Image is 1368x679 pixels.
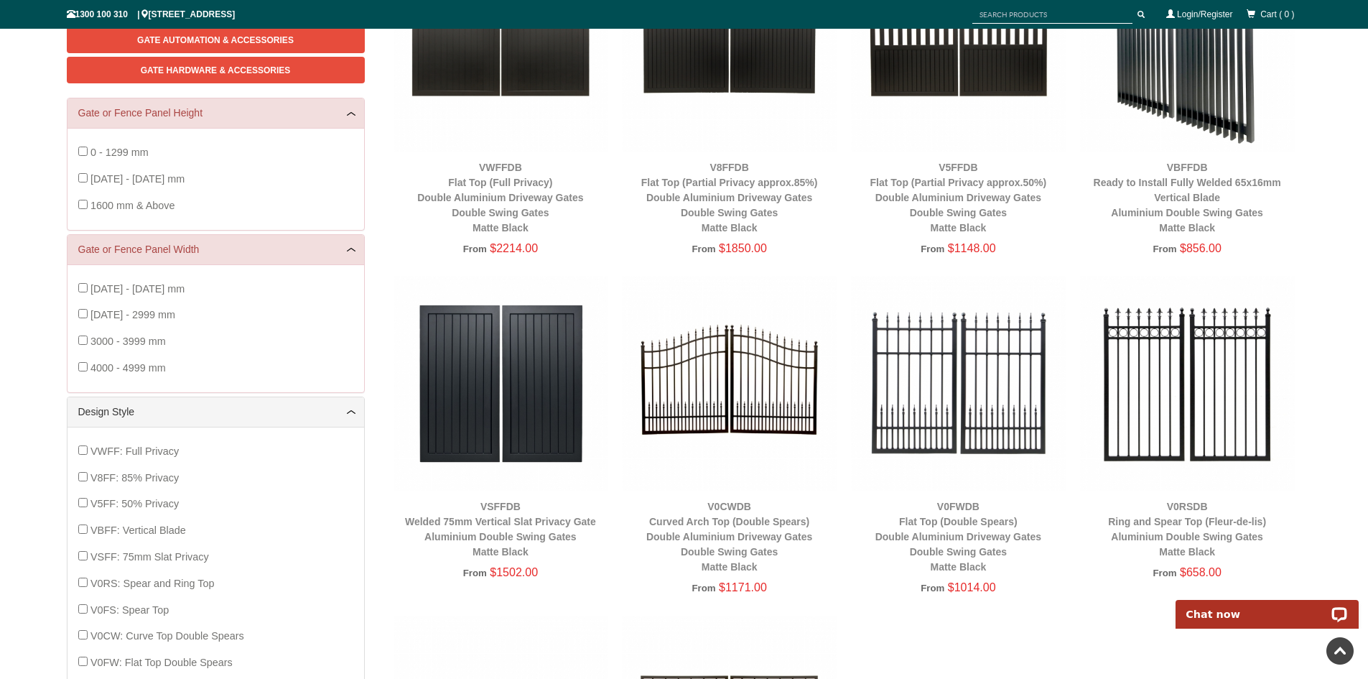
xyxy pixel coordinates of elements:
span: From [692,583,715,593]
span: 0 - 1299 mm [90,147,149,158]
span: [DATE] - [DATE] mm [90,283,185,295]
span: 4000 - 4999 mm [90,362,166,374]
a: Login/Register [1177,9,1232,19]
span: From [921,244,944,254]
span: VWFF: Full Privacy [90,445,179,457]
iframe: LiveChat chat widget [1166,583,1368,629]
span: V8FF: 85% Privacy [90,472,179,484]
span: VSFF: 75mm Slat Privacy [90,551,209,563]
span: $1502.00 [490,566,538,578]
span: $1148.00 [948,242,996,254]
span: V0RS: Spear and Ring Top [90,578,215,589]
span: From [1153,244,1176,254]
a: VSFFDBWelded 75mm Vertical Slat Privacy GateAluminium Double Swing GatesMatte Black [405,501,596,558]
img: VSFFDB - Welded 75mm Vertical Slat Privacy Gate - Aluminium Double Swing Gates - Matte Black - Ga... [394,276,608,491]
a: V0CWDBCurved Arch Top (Double Spears)Double Aluminium Driveway GatesDouble Swing GatesMatte Black [646,501,812,573]
span: [DATE] - [DATE] mm [90,173,185,185]
img: V0FWDB - Flat Top (Double Spears) - Double Aluminium Driveway Gates - Double Swing Gates - Matte ... [851,276,1066,491]
span: V5FF: 50% Privacy [90,498,179,509]
span: Gate Hardware & Accessories [141,65,291,75]
a: Gate Hardware & Accessories [67,57,365,83]
span: 1300 100 310 | [STREET_ADDRESS] [67,9,236,19]
span: VBFF: Vertical Blade [90,525,186,536]
span: $658.00 [1180,566,1222,578]
a: VBFFDBReady to Install Fully Welded 65x16mm Vertical BladeAluminium Double Swing GatesMatte Black [1094,162,1281,234]
span: V0CW: Curve Top Double Spears [90,630,244,642]
a: VWFFDBFlat Top (Full Privacy)Double Aluminium Driveway GatesDouble Swing GatesMatte Black [417,162,583,234]
a: V5FFDBFlat Top (Partial Privacy approx.50%)Double Aluminium Driveway GatesDouble Swing GatesMatte... [870,162,1047,234]
span: From [463,568,487,578]
a: Gate or Fence Panel Height [78,106,353,121]
input: SEARCH PRODUCTS [972,6,1132,24]
span: $1014.00 [948,581,996,593]
span: From [463,244,487,254]
span: $1171.00 [719,581,767,593]
img: V0RSDB - Ring and Spear Top (Fleur-de-lis) - Aluminium Double Swing Gates - Matte Black - Gate Wa... [1080,276,1295,491]
a: Design Style [78,405,353,420]
span: $1850.00 [719,242,767,254]
span: V0FW: Flat Top Double Spears [90,657,233,668]
span: From [692,244,715,254]
span: 1600 mm & Above [90,200,175,211]
span: From [1153,568,1176,578]
a: V8FFDBFlat Top (Partial Privacy approx.85%)Double Aluminium Driveway GatesDouble Swing GatesMatte... [641,162,818,234]
a: Gate or Fence Panel Width [78,242,353,257]
span: From [921,583,944,593]
a: V0RSDBRing and Spear Top (Fleur-de-lis)Aluminium Double Swing GatesMatte Black [1108,501,1266,558]
span: V0FS: Spear Top [90,604,169,616]
a: Gate Automation & Accessories [67,27,365,53]
span: $2214.00 [490,242,538,254]
a: V0FWDBFlat Top (Double Spears)Double Aluminium Driveway GatesDouble Swing GatesMatte Black [875,501,1041,573]
span: $856.00 [1180,242,1222,254]
span: Gate Automation & Accessories [137,35,294,45]
span: Cart ( 0 ) [1260,9,1294,19]
img: V0CWDB - Curved Arch Top (Double Spears) - Double Aluminium Driveway Gates - Double Swing Gates -... [622,276,837,491]
span: [DATE] - 2999 mm [90,309,175,320]
span: 3000 - 3999 mm [90,336,166,347]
